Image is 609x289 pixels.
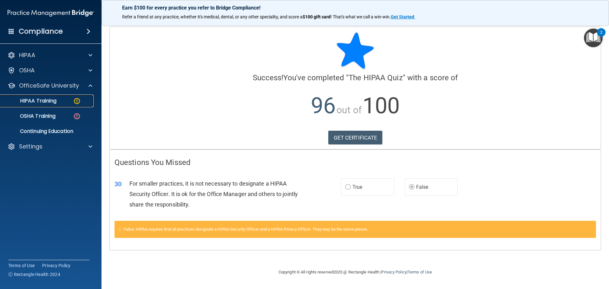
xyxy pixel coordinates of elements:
[4,98,56,104] p: HIPAA Training
[337,104,362,115] span: out of
[19,67,35,74] p: OSHA
[8,262,35,269] a: Terms of Use
[253,73,284,82] span: Success!
[4,128,91,135] p: Continuing Education
[115,74,596,82] h4: You've completed " " with a score of
[391,14,415,19] a: Get Started
[8,7,94,19] img: PMB logo
[115,158,596,167] h4: Questions You Missed
[303,14,331,19] strong: $100 gift card
[42,262,71,269] a: Privacy Policy
[8,271,60,278] span: Ⓒ Rectangle Health 2024
[391,14,414,19] strong: Get Started
[73,97,81,105] img: warning-circle.0cc9ac19.png
[124,227,368,232] span: False. HIPAA requires that all practices designate a HIPAA Security Officer and a HIPAA Privacy O...
[331,14,391,19] span: ! That's what we call a win-win.
[115,180,121,188] span: 30
[19,51,35,59] p: HIPAA
[8,67,92,74] a: OSHA
[19,82,79,89] p: OfficeSafe University
[409,185,415,190] input: False
[19,143,43,150] p: Settings
[19,27,63,36] h4: Compliance
[408,270,432,274] a: Terms of Use
[122,14,303,19] span: Refer a friend at any practice, whether it's medical, dental, or any other speciality, and score a
[381,270,406,274] a: Privacy Policy
[73,112,81,120] img: danger-circle.6113f641.png
[8,82,92,89] a: OfficeSafe University
[8,51,92,59] a: HIPAA
[584,29,603,47] button: Open Resource Center, 2 new notifications
[122,5,588,11] p: Earn $100 for every practice you refer to Bridge Compliance!
[336,32,374,70] img: blue-star-rounded.9d042014.png
[345,185,351,190] input: True
[129,180,298,208] span: For smaller practices, it is not necessary to designate a HIPAA Security Officer. It is ok for th...
[352,184,362,190] span: True
[4,113,56,119] p: OSHA Training
[600,32,602,41] div: 2
[311,93,336,119] span: 96
[239,262,471,282] div: Copyright © All rights reserved 2025 @ Rectangle Health | |
[363,93,400,119] span: 100
[416,184,429,190] span: False
[8,143,92,150] a: Settings
[328,131,383,145] a: GET CERTIFICATE
[349,73,403,82] span: The HIPAA Quiz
